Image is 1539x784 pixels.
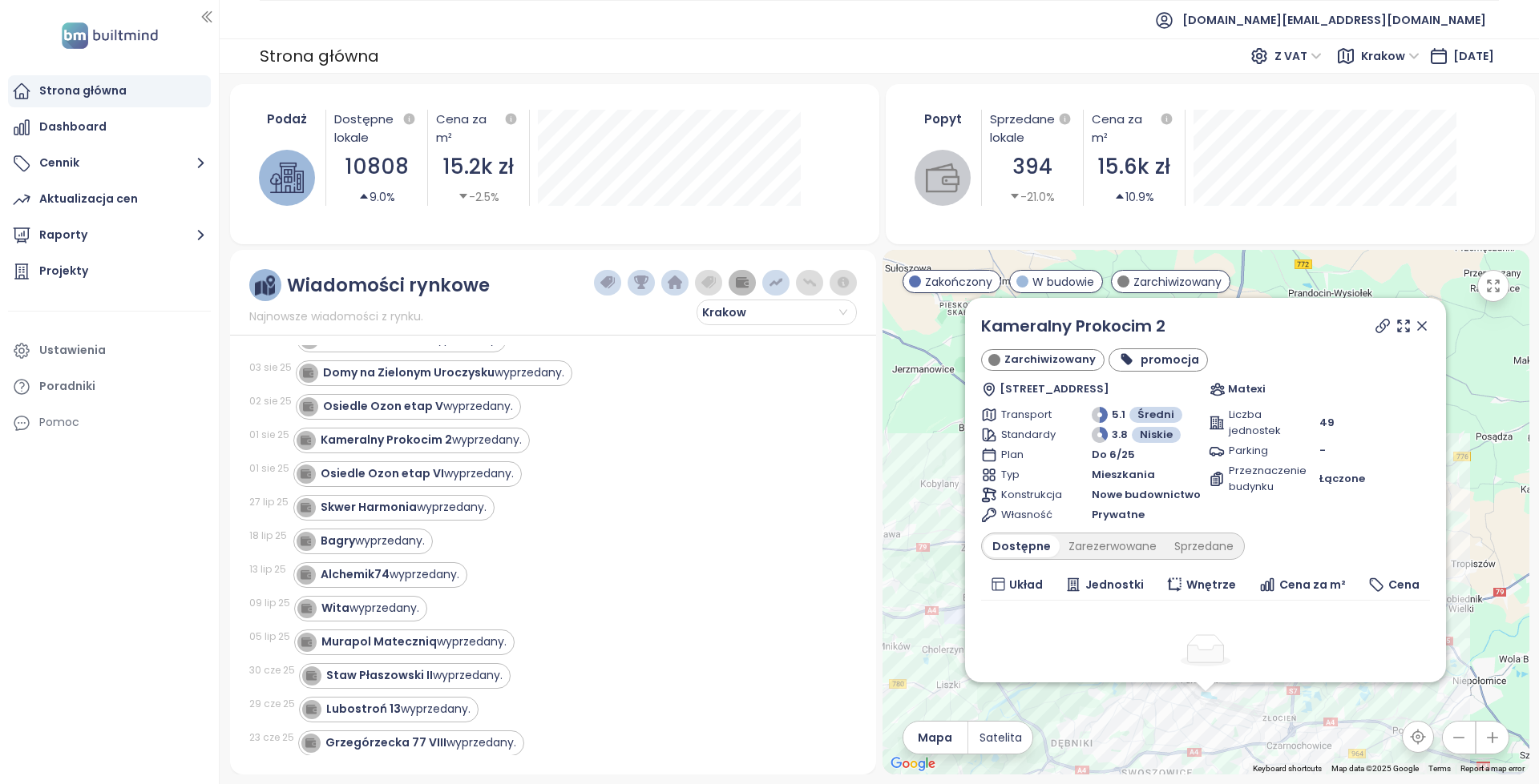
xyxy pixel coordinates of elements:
span: Przeznaczenie budynku [1229,463,1284,495]
div: 15.2k zł [436,151,521,183]
img: icon [300,434,311,445]
div: 15.6k zł [1092,151,1177,183]
div: Aktualizacja cen [39,189,138,209]
strong: Domy na Zielonym Uroczysku [323,364,495,380]
span: Konstrukcja [1001,487,1056,503]
div: Pomoc [8,407,211,439]
img: icon [301,602,312,613]
img: home-dark-blue.png [668,275,682,290]
span: Średni [1137,407,1174,423]
img: Google [887,754,939,774]
div: Zarezerwowane [1060,535,1165,557]
span: Własność [1001,507,1056,523]
span: caret-up [358,191,370,202]
span: Transport [1001,407,1056,423]
span: Typ [1001,467,1056,483]
div: Projekty [39,261,88,281]
img: icon [300,468,311,479]
span: - [1319,443,1326,458]
span: Niskie [1140,427,1173,443]
button: Cennik [8,147,211,179]
span: Cena za m² [1280,576,1347,593]
div: Cena za m² [436,110,502,147]
img: house [270,161,304,195]
div: 02 sie 25 [249,394,292,408]
div: Dostępne lokale [334,110,419,147]
strong: Grzegórzecka 77 VIII [325,734,446,750]
div: Poradniki [39,376,95,396]
button: Raporty [8,219,211,251]
div: 10808 [334,151,419,183]
span: 5.1 [1112,407,1125,423]
div: Dashboard [39,117,107,137]
span: Map data ©2025 Google [1331,764,1419,773]
img: logo [57,19,163,52]
div: 23 cze 25 [249,730,294,745]
span: Nowe budownictwo [1092,487,1201,503]
span: [STREET_ADDRESS] [1000,381,1109,397]
span: W budowie [1032,273,1094,291]
span: Krakow [1361,44,1420,68]
img: price-decreases.png [802,275,817,290]
span: Mapa [918,729,952,746]
div: Ustawienia [39,340,106,360]
span: 49 [1319,415,1335,431]
img: ruler [255,275,275,296]
div: Popyt [913,110,973,128]
div: wyprzedany. [321,600,419,617]
div: wyprzedany. [321,566,459,583]
span: Zakończony [925,273,992,291]
div: 05 lip 25 [249,629,290,644]
img: icon [301,636,312,647]
img: icon [305,737,316,748]
img: icon [302,367,313,378]
a: Projekty [8,255,211,287]
span: Krakow [702,300,847,324]
div: Dostępne [984,535,1060,557]
div: Cena za m² [1092,110,1177,147]
div: -2.5% [458,188,499,206]
img: icon [300,535,311,546]
a: Ustawienia [8,335,211,367]
div: Sprzedane [1165,535,1242,557]
div: 27 lip 25 [249,495,289,509]
div: 09 lip 25 [249,596,290,610]
img: wallet [926,161,959,195]
img: icon [305,703,317,714]
span: Do 6/25 [1092,447,1135,463]
div: 18 lip 25 [249,529,289,543]
span: Satelita [980,729,1022,746]
strong: Murapol Mateczniq [321,633,437,649]
span: Z VAT [1274,44,1322,68]
div: Wiadomości rynkowe [287,275,490,296]
div: Podaż [257,110,317,128]
span: [DOMAIN_NAME][EMAIL_ADDRESS][DOMAIN_NAME] [1182,1,1486,39]
span: Cena [1388,576,1420,593]
img: trophy-dark-blue.png [634,275,648,290]
span: Matexi [1228,381,1266,397]
img: icon [300,501,311,513]
img: icon [305,669,317,681]
div: 29 cze 25 [249,697,295,711]
span: 3.8 [1112,427,1128,443]
a: Aktualizacja cen [8,183,211,215]
div: 13 lip 25 [249,562,289,577]
img: icon [300,569,311,580]
img: price-tag-grey.png [701,275,716,290]
div: 01 sie 25 [249,428,289,442]
a: Kameralny Prokocim 2 [981,315,1165,337]
div: wyprzedany. [326,701,471,718]
strong: Kameralny Prokocim 2 [321,432,452,448]
span: Liczba jednostek [1229,407,1284,439]
div: wyprzedany. [321,533,425,549]
strong: Bagry [321,533,355,549]
a: Open this area in Google Maps (opens a new window) [887,754,939,774]
button: Mapa [903,722,967,754]
div: wyprzedany. [321,432,522,448]
strong: Osiedle Ozon etap VI [321,465,444,481]
span: Zarchiwizowany [1004,352,1096,368]
span: Plan [1001,447,1056,463]
button: Keyboard shortcuts [1253,763,1322,774]
img: icon [302,400,313,412]
div: wyprzedany. [323,364,564,381]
